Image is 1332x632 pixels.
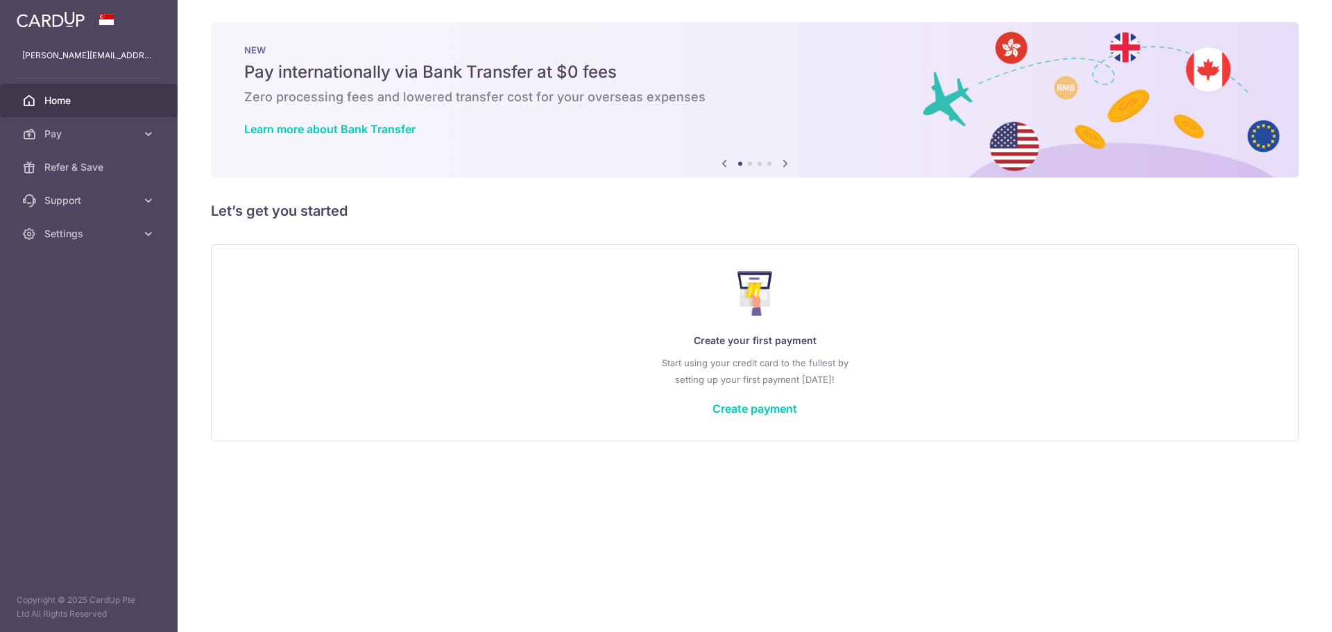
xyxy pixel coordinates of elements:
img: Make Payment [737,271,773,316]
span: Pay [44,127,136,141]
img: CardUp [17,11,85,28]
a: Create payment [712,402,797,416]
span: Refer & Save [44,160,136,174]
h6: Zero processing fees and lowered transfer cost for your overseas expenses [244,89,1265,105]
span: Settings [44,227,136,241]
p: Create your first payment [239,332,1270,349]
h5: Pay internationally via Bank Transfer at $0 fees [244,61,1265,83]
span: Home [44,94,136,108]
h5: Let’s get you started [211,200,1299,222]
p: [PERSON_NAME][EMAIL_ADDRESS][DOMAIN_NAME] [22,49,155,62]
p: Start using your credit card to the fullest by setting up your first payment [DATE]! [239,355,1270,388]
a: Learn more about Bank Transfer [244,122,416,136]
p: NEW [244,44,1265,55]
iframe: Opens a widget where you can find more information [1243,590,1318,625]
span: Support [44,194,136,207]
img: Bank transfer banner [211,22,1299,178]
